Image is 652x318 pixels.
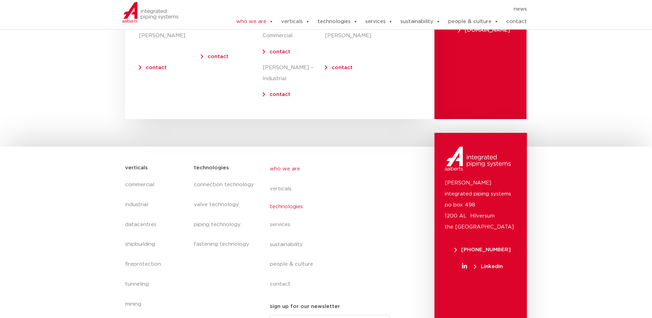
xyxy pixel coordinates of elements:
a: contact [146,65,167,70]
a: verticals [270,179,396,199]
p: [PERSON_NAME] [PERSON_NAME] [325,19,362,41]
a: LinkedIn [445,264,520,269]
a: verticals [281,15,310,29]
a: mining [125,294,187,314]
a: people & culture [270,254,396,274]
p: [PERSON_NAME] integrated piping systems po box 498 1200 AL Hilversum the [GEOGRAPHIC_DATA] [445,178,517,233]
p: [PERSON_NAME] – Commercial [263,19,324,41]
h5: sign up for our newsletter [270,301,340,312]
nav: Menu [194,175,256,255]
a: sustainability [270,235,396,255]
a: connection technology [194,175,256,195]
a: contact [332,65,353,70]
a: [PHONE_NUMBER] [445,247,520,252]
a: contact [269,49,290,54]
a: shipbuilding [125,234,187,254]
a: commercial [125,175,187,195]
a: people & culture [448,15,499,29]
a: sustainability [400,15,441,29]
a: services [365,15,393,29]
h5: verticals [125,162,148,173]
span: LinkedIn [474,264,503,269]
a: valve technology [194,195,256,215]
a: technologies [270,199,396,215]
a: who we are [236,15,274,29]
a: contact [506,15,527,29]
a: piping technology [194,215,256,235]
a: who we are [270,159,396,179]
nav: Menu [270,159,396,295]
a: contact [208,54,229,59]
a: [DOMAIN_NAME] [455,28,513,33]
span: [DOMAIN_NAME] [458,28,510,33]
a: tunneling [125,274,187,294]
a: fireprotection [125,254,187,274]
h5: technologies [194,162,229,173]
p: [PERSON_NAME] [139,30,201,41]
span: [PHONE_NUMBER] [454,247,511,252]
a: technologies [318,15,358,29]
a: fastening technology [194,234,256,254]
a: datacentres [125,215,187,235]
a: contact [270,274,396,294]
nav: Menu [215,4,527,15]
p: [PERSON_NAME] – Industrial [263,62,324,84]
a: services [270,215,396,235]
a: contact [269,92,290,97]
a: news [514,4,527,15]
a: industrial [125,195,187,215]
